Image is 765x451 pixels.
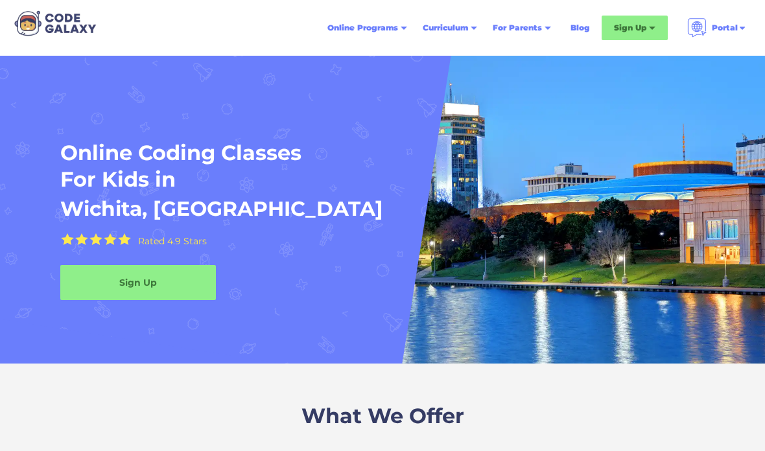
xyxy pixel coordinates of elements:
a: Sign Up [60,265,216,300]
a: Blog [563,16,598,40]
div: Online Programs [320,16,415,40]
div: Portal [712,21,738,34]
div: Rated 4.9 Stars [138,237,207,246]
div: Online Programs [327,21,398,34]
img: Yellow Star - the Code Galaxy [89,233,102,246]
div: Curriculum [423,21,468,34]
h1: Wichita, [GEOGRAPHIC_DATA] [60,196,383,222]
div: Portal [679,13,755,43]
div: Sign Up [614,21,646,34]
div: Curriculum [415,16,485,40]
div: For Parents [485,16,559,40]
h1: Online Coding Classes For Kids in [60,139,605,193]
img: Yellow Star - the Code Galaxy [75,233,88,246]
div: For Parents [493,21,542,34]
img: Yellow Star - the Code Galaxy [61,233,74,246]
img: Yellow Star - the Code Galaxy [118,233,131,246]
div: Sign Up [602,16,668,40]
img: Yellow Star - the Code Galaxy [104,233,117,246]
div: Sign Up [60,276,216,289]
